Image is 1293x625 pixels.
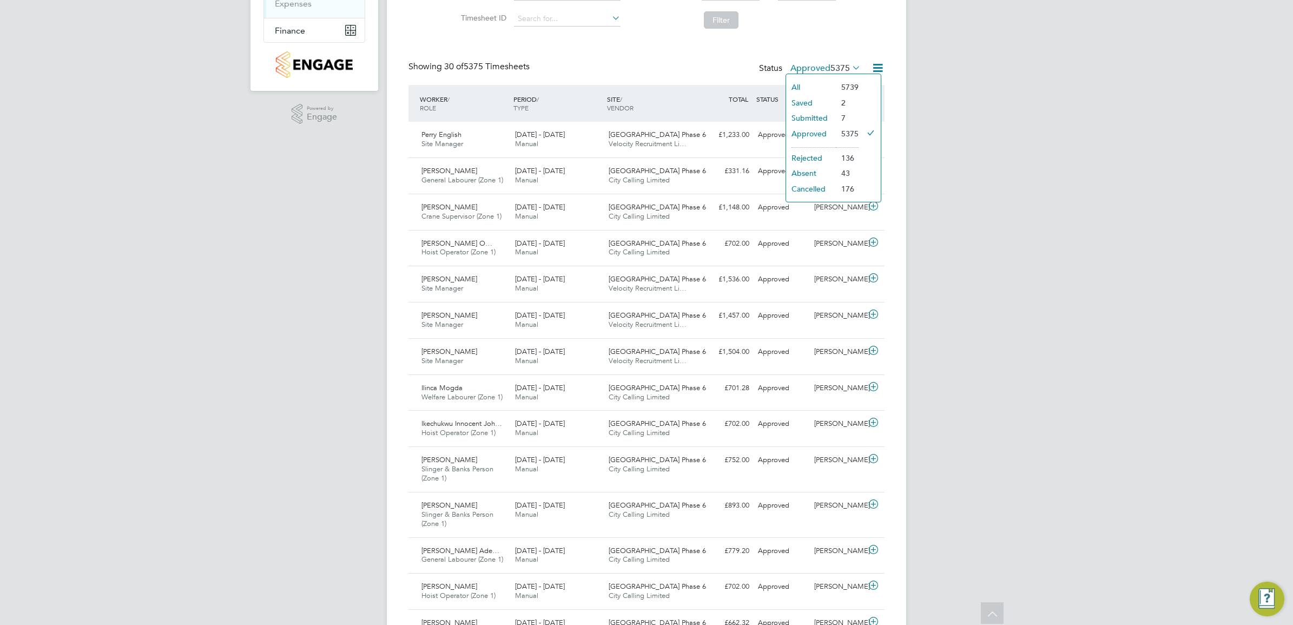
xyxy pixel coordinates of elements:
[421,582,477,591] span: [PERSON_NAME]
[421,212,502,221] span: Crane Supervisor (Zone 1)
[609,239,706,248] span: [GEOGRAPHIC_DATA] Phase 6
[458,13,506,23] label: Timesheet ID
[307,104,337,113] span: Powered by
[421,166,477,175] span: [PERSON_NAME]
[421,419,502,428] span: Ikechukwu Innocent Joh…
[620,95,622,103] span: /
[609,392,670,402] span: City Calling Limited
[514,11,621,27] input: Search for...
[515,166,565,175] span: [DATE] - [DATE]
[609,419,706,428] span: [GEOGRAPHIC_DATA] Phase 6
[754,199,810,216] div: Approved
[697,343,754,361] div: £1,504.00
[830,63,850,74] span: 5375
[697,199,754,216] div: £1,148.00
[421,555,503,564] span: General Labourer (Zone 1)
[697,379,754,397] div: £701.28
[697,235,754,253] div: £702.00
[421,284,463,293] span: Site Manager
[421,311,477,320] span: [PERSON_NAME]
[810,235,866,253] div: [PERSON_NAME]
[1250,582,1284,616] button: Engage Resource Center
[810,542,866,560] div: [PERSON_NAME]
[421,392,503,402] span: Welfare Labourer (Zone 1)
[515,582,565,591] span: [DATE] - [DATE]
[537,95,539,103] span: /
[264,18,365,42] button: Finance
[810,271,866,288] div: [PERSON_NAME]
[515,356,538,365] span: Manual
[447,95,450,103] span: /
[515,202,565,212] span: [DATE] - [DATE]
[810,307,866,325] div: [PERSON_NAME]
[515,591,538,600] span: Manual
[836,166,859,181] li: 43
[697,451,754,469] div: £752.00
[263,51,365,78] a: Go to home page
[421,501,477,510] span: [PERSON_NAME]
[609,274,706,284] span: [GEOGRAPHIC_DATA] Phase 6
[786,80,836,95] li: All
[515,139,538,148] span: Manual
[609,383,706,392] span: [GEOGRAPHIC_DATA] Phase 6
[786,181,836,196] li: Cancelled
[515,383,565,392] span: [DATE] - [DATE]
[810,415,866,433] div: [PERSON_NAME]
[515,428,538,437] span: Manual
[421,546,499,555] span: [PERSON_NAME] Ade…
[810,199,866,216] div: [PERSON_NAME]
[515,464,538,473] span: Manual
[421,455,477,464] span: [PERSON_NAME]
[609,464,670,473] span: City Calling Limited
[609,428,670,437] span: City Calling Limited
[609,139,687,148] span: Velocity Recruitment Li…
[515,311,565,320] span: [DATE] - [DATE]
[697,497,754,515] div: £893.00
[836,181,859,196] li: 176
[810,578,866,596] div: [PERSON_NAME]
[697,162,754,180] div: £331.16
[609,320,687,329] span: Velocity Recruitment Li…
[307,113,337,122] span: Engage
[786,110,836,126] li: Submitted
[421,239,492,248] span: [PERSON_NAME] O…
[417,89,511,117] div: WORKER
[421,428,496,437] span: Hoist Operator (Zone 1)
[790,63,861,74] label: Approved
[754,542,810,560] div: Approved
[754,497,810,515] div: Approved
[421,347,477,356] span: [PERSON_NAME]
[515,392,538,402] span: Manual
[754,235,810,253] div: Approved
[515,555,538,564] span: Manual
[609,510,670,519] span: City Calling Limited
[515,455,565,464] span: [DATE] - [DATE]
[704,11,738,29] button: Filter
[444,61,464,72] span: 30 of
[604,89,698,117] div: SITE
[421,356,463,365] span: Site Manager
[786,150,836,166] li: Rejected
[609,130,706,139] span: [GEOGRAPHIC_DATA] Phase 6
[421,175,503,185] span: General Labourer (Zone 1)
[609,501,706,510] span: [GEOGRAPHIC_DATA] Phase 6
[697,578,754,596] div: £702.00
[609,284,687,293] span: Velocity Recruitment Li…
[609,311,706,320] span: [GEOGRAPHIC_DATA] Phase 6
[609,166,706,175] span: [GEOGRAPHIC_DATA] Phase 6
[515,175,538,185] span: Manual
[754,343,810,361] div: Approved
[276,51,352,78] img: countryside-properties-logo-retina.png
[697,126,754,144] div: £1,233.00
[513,103,529,112] span: TYPE
[697,542,754,560] div: £779.20
[609,455,706,464] span: [GEOGRAPHIC_DATA] Phase 6
[754,126,810,144] div: Approved
[754,379,810,397] div: Approved
[754,578,810,596] div: Approved
[609,555,670,564] span: City Calling Limited
[515,320,538,329] span: Manual
[754,307,810,325] div: Approved
[515,419,565,428] span: [DATE] - [DATE]
[609,591,670,600] span: City Calling Limited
